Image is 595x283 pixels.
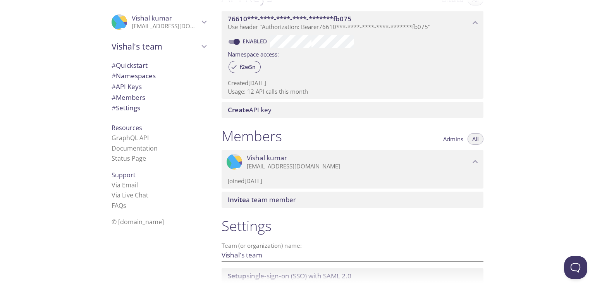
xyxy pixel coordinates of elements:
span: f2w5n [235,63,260,70]
a: Status Page [112,154,146,163]
button: All [468,133,483,145]
p: Joined [DATE] [228,177,477,185]
div: Invite a team member [222,192,483,208]
div: Members [105,92,212,103]
div: Create API Key [222,102,483,118]
span: © [DOMAIN_NAME] [112,218,164,226]
button: Admins [439,133,468,145]
div: Vishal kumar [105,9,212,35]
span: s [123,201,126,210]
span: # [112,103,116,112]
span: # [112,71,116,80]
span: Resources [112,123,142,132]
a: Via Email [112,181,138,189]
span: API key [228,105,272,114]
span: Settings [112,103,140,112]
a: Documentation [112,144,158,153]
label: Namespace access: [228,48,279,59]
span: Vishal's team [112,41,199,52]
div: Vishal's team [105,36,212,57]
div: Team Settings [105,103,212,113]
div: Vishal kumar [222,150,483,174]
p: Usage: 12 API calls this month [228,87,477,96]
span: Members [112,93,145,102]
h1: Members [222,127,282,145]
div: Quickstart [105,60,212,71]
span: # [112,82,116,91]
span: API Keys [112,82,142,91]
span: Vishal kumar [132,14,172,22]
h1: Settings [222,217,483,235]
span: a team member [228,195,296,204]
span: Quickstart [112,61,148,70]
div: f2w5n [229,61,261,73]
p: Created [DATE] [228,79,477,87]
div: Namespaces [105,70,212,81]
a: GraphQL API [112,134,149,142]
a: Enabled [241,38,270,45]
p: [EMAIL_ADDRESS][DOMAIN_NAME] [247,163,470,170]
iframe: Help Scout Beacon - Open [564,256,587,279]
span: Invite [228,195,246,204]
p: [EMAIL_ADDRESS][DOMAIN_NAME] [132,22,199,30]
a: FAQ [112,201,126,210]
span: # [112,93,116,102]
span: Create [228,105,249,114]
a: Via Live Chat [112,191,148,199]
span: Vishal kumar [247,154,287,162]
span: # [112,61,116,70]
span: Support [112,171,136,179]
div: API Keys [105,81,212,92]
label: Team (or organization) name: [222,243,302,249]
span: Namespaces [112,71,156,80]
